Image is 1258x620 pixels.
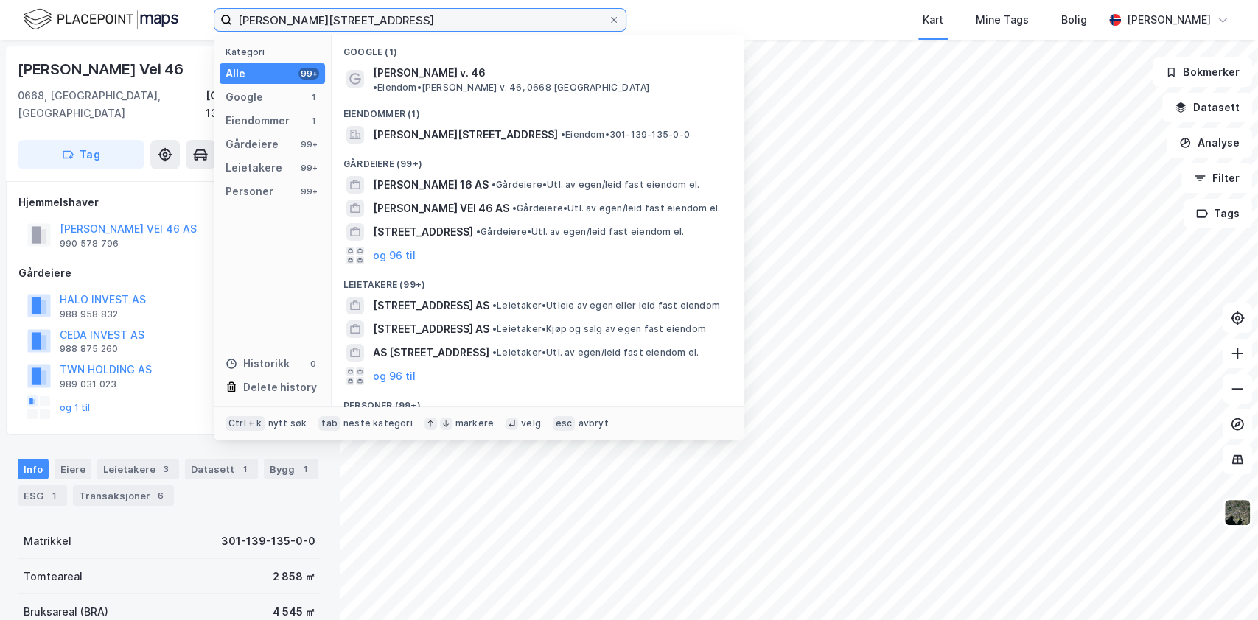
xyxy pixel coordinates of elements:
[561,129,690,141] span: Eiendom • 301-139-135-0-0
[18,194,321,211] div: Hjemmelshaver
[512,202,720,214] span: Gårdeiere • Utl. av egen/leid fast eiendom el.
[60,309,118,320] div: 988 958 832
[373,126,558,144] span: [PERSON_NAME][STREET_ADDRESS]
[343,418,413,429] div: neste kategori
[455,418,494,429] div: markere
[492,179,699,191] span: Gårdeiere • Utl. av egen/leid fast eiendom el.
[97,459,179,479] div: Leietakere
[521,418,541,429] div: velg
[264,459,318,479] div: Bygg
[158,462,173,476] div: 3
[226,112,290,130] div: Eiendommer
[18,87,205,122] div: 0668, [GEOGRAPHIC_DATA], [GEOGRAPHIC_DATA]
[73,485,174,506] div: Transaksjoner
[60,343,118,355] div: 988 875 260
[1153,57,1252,87] button: Bokmerker
[332,147,744,173] div: Gårdeiere (99+)
[232,9,608,31] input: Søk på adresse, matrikkel, gårdeiere, leietakere eller personer
[18,140,144,169] button: Tag
[268,418,307,429] div: nytt søk
[373,320,489,338] span: [STREET_ADDRESS] AS
[60,238,119,250] div: 990 578 796
[332,96,744,123] div: Eiendommer (1)
[243,378,317,396] div: Delete history
[318,416,340,431] div: tab
[226,46,325,57] div: Kategori
[492,347,497,358] span: •
[332,35,744,61] div: Google (1)
[373,176,489,194] span: [PERSON_NAME] 16 AS
[18,459,49,479] div: Info
[24,568,83,585] div: Tomteareal
[1127,11,1211,29] div: [PERSON_NAME]
[226,88,263,106] div: Google
[273,568,315,585] div: 2 858 ㎡
[226,183,273,200] div: Personer
[307,358,319,370] div: 0
[237,462,252,476] div: 1
[55,459,91,479] div: Eiere
[578,418,608,429] div: avbryt
[205,87,321,122] div: [GEOGRAPHIC_DATA], 139/135
[60,378,116,390] div: 989 031 023
[512,202,517,214] span: •
[373,223,473,241] span: [STREET_ADDRESS]
[46,488,61,503] div: 1
[976,11,1029,29] div: Mine Tags
[373,297,489,314] span: [STREET_ADDRESS] AS
[298,138,319,150] div: 99+
[1184,549,1258,620] iframe: Chat Widget
[492,323,706,335] span: Leietaker • Kjøp og salg av egen fast eiendom
[373,82,649,94] span: Eiendom • [PERSON_NAME] v. 46, 0668 [GEOGRAPHIC_DATA]
[492,179,496,190] span: •
[298,68,319,80] div: 99+
[1061,11,1087,29] div: Bolig
[373,247,416,264] button: og 96 til
[492,347,699,359] span: Leietaker • Utl. av egen/leid fast eiendom el.
[1167,128,1252,158] button: Analyse
[373,367,416,385] button: og 96 til
[298,162,319,174] div: 99+
[226,159,282,177] div: Leietakere
[923,11,943,29] div: Kart
[492,323,497,334] span: •
[332,388,744,415] div: Personer (99+)
[373,200,509,217] span: [PERSON_NAME] VEI 46 AS
[307,115,319,127] div: 1
[226,355,290,373] div: Historikk
[298,462,312,476] div: 1
[476,226,684,238] span: Gårdeiere • Utl. av egen/leid fast eiendom el.
[373,344,489,362] span: AS [STREET_ADDRESS]
[492,300,497,311] span: •
[18,485,67,506] div: ESG
[332,267,744,294] div: Leietakere (99+)
[1184,199,1252,228] button: Tags
[1162,93,1252,122] button: Datasett
[24,532,71,550] div: Matrikkel
[226,135,279,153] div: Gårdeiere
[226,65,245,82] div: Alle
[307,91,319,103] div: 1
[553,416,576,431] div: esc
[561,129,565,140] span: •
[1184,549,1258,620] div: Kontrollprogram for chat
[18,57,186,81] div: [PERSON_NAME] Vei 46
[298,186,319,197] div: 99+
[24,7,178,32] img: logo.f888ab2527a4732fd821a326f86c7f29.svg
[185,459,258,479] div: Datasett
[373,82,377,93] span: •
[226,416,265,431] div: Ctrl + k
[1223,499,1251,526] img: 9k=
[476,226,481,237] span: •
[1181,163,1252,193] button: Filter
[492,300,720,311] span: Leietaker • Utleie av egen eller leid fast eiendom
[153,488,168,503] div: 6
[373,64,486,82] span: [PERSON_NAME] v. 46
[221,532,315,550] div: 301-139-135-0-0
[18,264,321,282] div: Gårdeiere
